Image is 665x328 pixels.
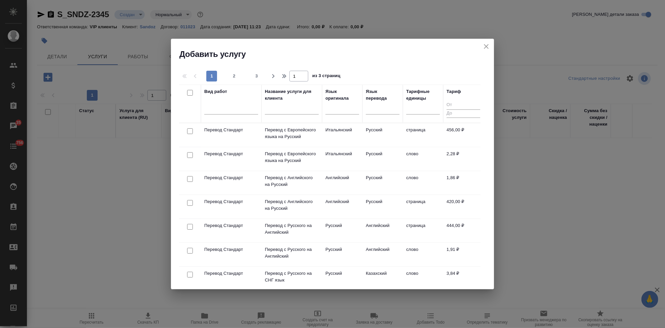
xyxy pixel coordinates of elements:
[403,195,443,219] td: страница
[265,88,319,102] div: Название услуги для клиента
[322,219,362,242] td: Русский
[362,267,403,290] td: Казахский
[403,123,443,147] td: страница
[229,73,240,79] span: 2
[447,109,480,118] input: До
[265,198,319,212] p: Перевод с Английского на Русский
[403,171,443,195] td: слово
[265,222,319,236] p: Перевод с Русского на Английский
[443,195,484,219] td: 420,00 ₽
[447,88,461,95] div: Тариф
[204,174,258,181] p: Перевод Стандарт
[312,72,341,81] span: из 3 страниц
[481,41,491,52] button: close
[366,88,399,102] div: Язык перевода
[322,267,362,290] td: Русский
[443,243,484,266] td: 1,91 ₽
[362,195,403,219] td: Русский
[204,246,258,253] p: Перевод Стандарт
[362,171,403,195] td: Русский
[403,243,443,266] td: слово
[362,123,403,147] td: Русский
[204,151,258,157] p: Перевод Стандарт
[265,174,319,188] p: Перевод с Английского на Русский
[322,243,362,266] td: Русский
[362,243,403,266] td: Английский
[362,219,403,242] td: Английский
[265,151,319,164] p: Перевод с Европейского языка на Русский
[265,270,319,284] p: Перевод с Русского на СНГ язык
[204,127,258,133] p: Перевод Стандарт
[265,246,319,260] p: Перевод с Русского на Английский
[204,88,227,95] div: Вид работ
[443,123,484,147] td: 456,00 ₽
[179,49,494,60] h2: Добавить услугу
[204,198,258,205] p: Перевод Стандарт
[322,147,362,171] td: Итальянский
[204,270,258,277] p: Перевод Стандарт
[251,73,262,79] span: 3
[362,147,403,171] td: Русский
[406,88,440,102] div: Тарифные единицы
[443,147,484,171] td: 2,28 ₽
[251,71,262,81] button: 3
[443,219,484,242] td: 444,00 ₽
[403,267,443,290] td: слово
[204,222,258,229] p: Перевод Стандарт
[265,127,319,140] p: Перевод с Европейского языка на Русский
[322,195,362,219] td: Английский
[229,71,240,81] button: 2
[403,219,443,242] td: страница
[403,147,443,171] td: слово
[447,101,480,109] input: От
[322,123,362,147] td: Итальянский
[322,171,362,195] td: Английский
[443,171,484,195] td: 1,86 ₽
[443,267,484,290] td: 3,84 ₽
[325,88,359,102] div: Язык оригинала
